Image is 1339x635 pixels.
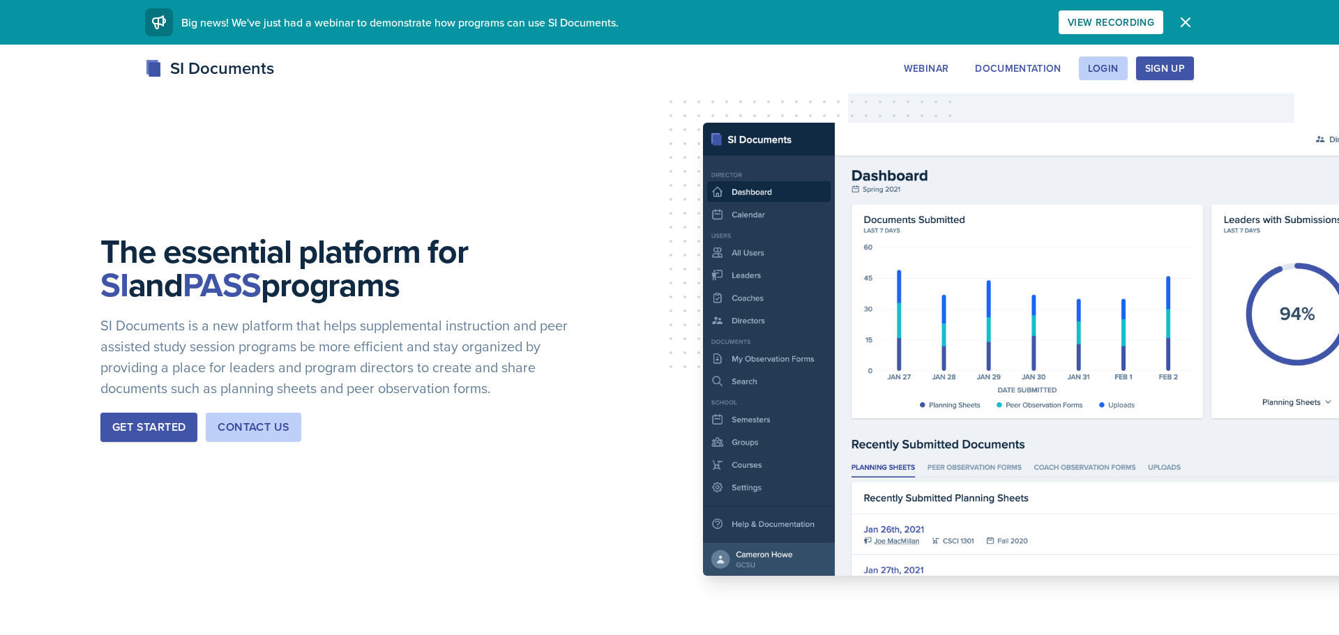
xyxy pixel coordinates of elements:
[1059,10,1163,34] button: View Recording
[218,419,289,436] div: Contact Us
[895,56,958,80] button: Webinar
[966,56,1071,80] button: Documentation
[1136,56,1194,80] button: Sign Up
[904,63,948,74] div: Webinar
[206,413,301,442] button: Contact Us
[1079,56,1128,80] button: Login
[1145,63,1185,74] div: Sign Up
[112,419,186,436] div: Get Started
[1068,17,1154,28] div: View Recording
[145,56,274,81] div: SI Documents
[1088,63,1119,74] div: Login
[975,63,1061,74] div: Documentation
[181,15,619,30] span: Big news! We've just had a webinar to demonstrate how programs can use SI Documents.
[100,413,197,442] button: Get Started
